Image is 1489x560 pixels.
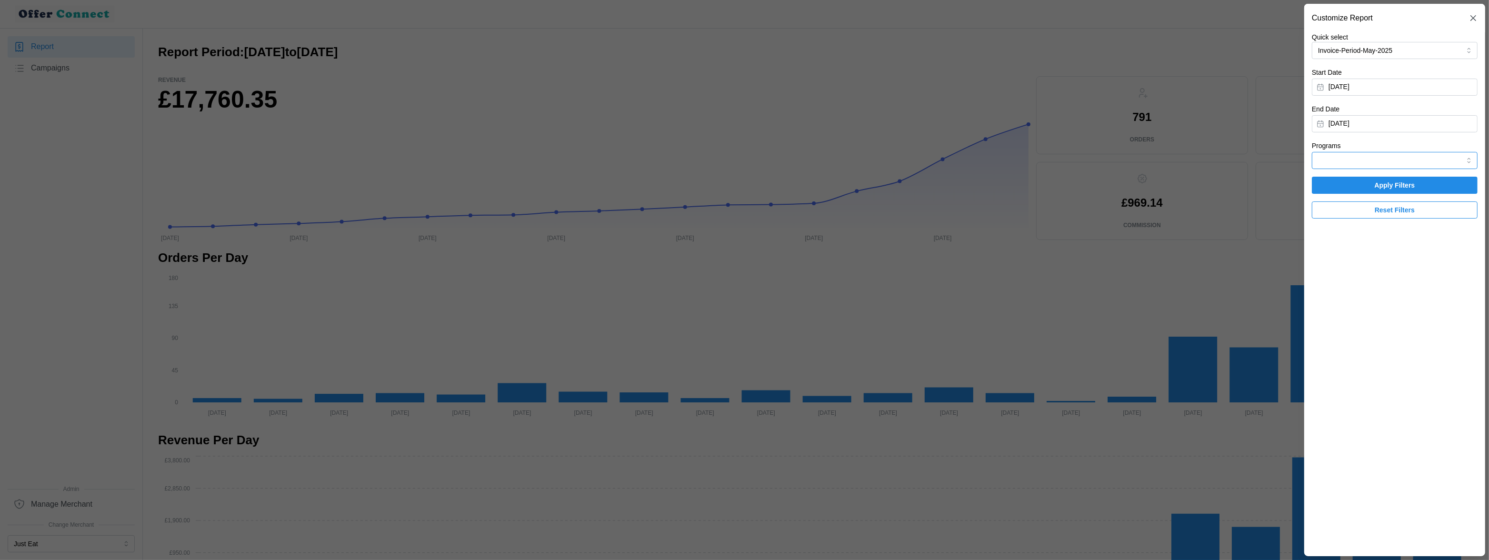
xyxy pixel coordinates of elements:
button: [DATE] [1312,79,1478,96]
label: Start Date [1312,68,1342,78]
p: Quick select [1312,32,1478,42]
h2: Customize Report [1312,14,1373,22]
label: Programs [1312,141,1341,151]
button: Apply Filters [1312,177,1478,194]
span: Apply Filters [1375,177,1415,193]
label: End Date [1312,104,1339,115]
button: Reset Filters [1312,201,1478,219]
button: [DATE] [1312,115,1478,132]
button: Invoice-Period-May-2025 [1312,42,1478,59]
span: Reset Filters [1375,202,1415,218]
